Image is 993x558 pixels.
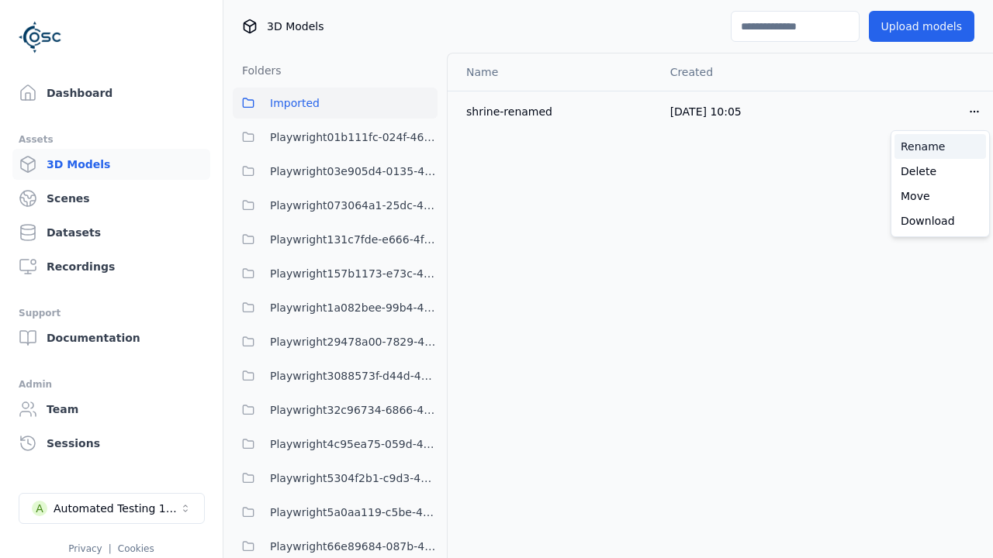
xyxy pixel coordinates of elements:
a: Rename [894,134,986,159]
a: Download [894,208,986,233]
a: Delete [894,159,986,184]
a: Move [894,184,986,208]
